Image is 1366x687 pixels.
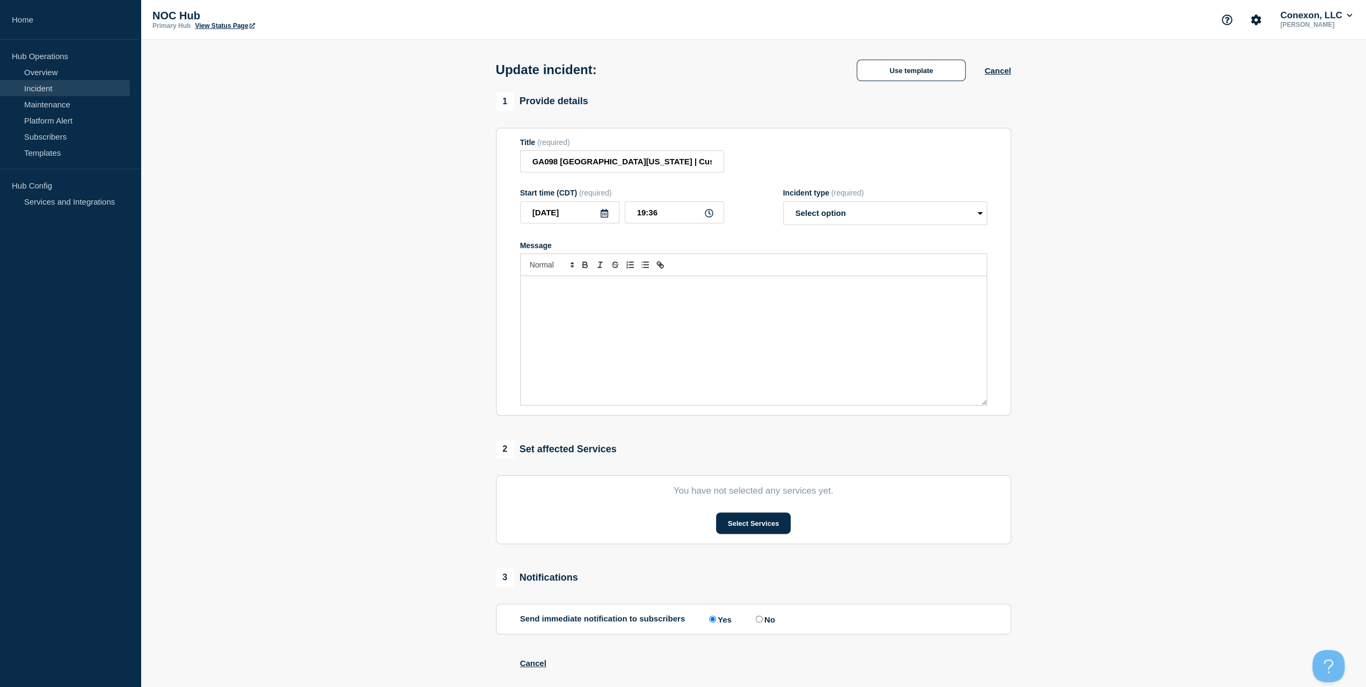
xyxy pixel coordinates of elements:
[496,62,597,77] h1: Update incident:
[496,92,588,111] div: Provide details
[521,276,987,405] div: Message
[520,486,987,496] p: You have not selected any services yet.
[496,92,514,111] span: 1
[653,258,668,271] button: Toggle link
[520,659,546,668] button: Cancel
[520,614,685,624] p: Send immediate notification to subscribers
[496,440,617,458] div: Set affected Services
[1312,650,1345,682] iframe: Help Scout Beacon - Open
[625,201,724,223] input: HH:MM
[783,201,987,225] select: Incident type
[520,201,619,223] input: YYYY-MM-DD
[623,258,638,271] button: Toggle ordered list
[753,614,775,624] label: No
[579,189,612,197] span: (required)
[706,614,732,624] label: Yes
[756,616,763,623] input: No
[152,10,367,22] p: NOC Hub
[520,241,987,250] div: Message
[716,512,791,534] button: Select Services
[578,258,593,271] button: Toggle bold text
[857,60,966,81] button: Use template
[520,614,987,624] div: Send immediate notification to subscribers
[520,150,724,172] input: Title
[520,189,724,197] div: Start time (CDT)
[984,66,1011,75] button: Cancel
[496,440,514,458] span: 2
[783,189,987,197] div: Incident type
[496,568,578,587] div: Notifications
[593,258,608,271] button: Toggle italic text
[831,189,864,197] span: (required)
[152,22,191,30] p: Primary Hub
[709,616,716,623] input: Yes
[496,568,514,587] span: 3
[1245,9,1267,31] button: Account settings
[608,258,623,271] button: Toggle strikethrough text
[537,138,570,147] span: (required)
[1278,21,1354,28] p: [PERSON_NAME]
[525,258,578,271] span: Font size
[520,138,724,147] div: Title
[1216,9,1238,31] button: Support
[1278,10,1354,21] button: Conexon, LLC
[195,22,254,30] a: View Status Page
[638,258,653,271] button: Toggle bulleted list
